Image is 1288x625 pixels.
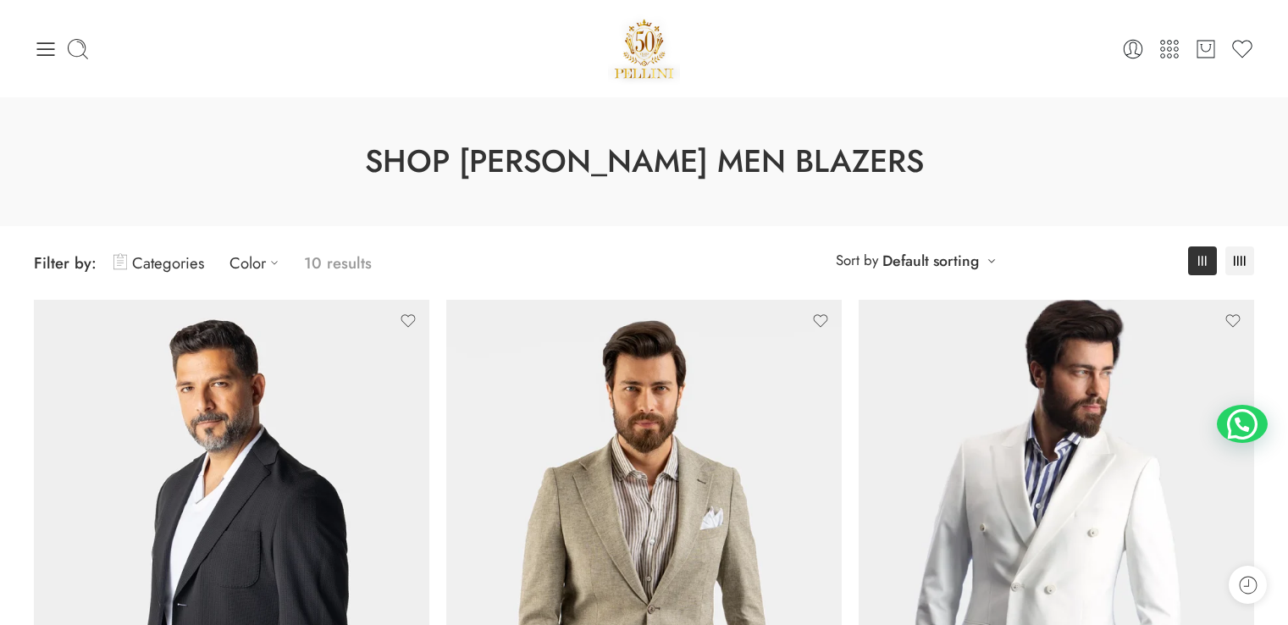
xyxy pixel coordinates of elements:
[1230,37,1254,61] a: Wishlist
[1194,37,1218,61] a: Cart
[608,13,681,85] a: Pellini -
[304,243,372,283] p: 10 results
[608,13,681,85] img: Pellini
[836,246,878,274] span: Sort by
[34,252,97,274] span: Filter by:
[229,243,287,283] a: Color
[42,140,1246,184] h1: Shop [PERSON_NAME] Men Blazers
[882,249,979,273] a: Default sorting
[113,243,204,283] a: Categories
[1121,37,1145,61] a: Login / Register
